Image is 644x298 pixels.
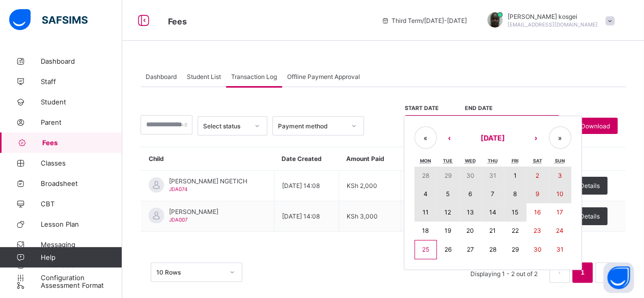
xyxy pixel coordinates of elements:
[437,240,459,259] button: 26 August 2025
[549,167,571,185] button: 3 August 2025
[548,147,626,171] th: Actions
[41,220,122,228] span: Lesson Plan
[482,240,504,259] button: 28 August 2025
[555,158,565,164] abbr: Sunday
[504,203,526,222] button: 15 August 2025
[463,262,545,283] li: Displaying 1 - 2 out of 2
[437,203,459,222] button: 12 August 2025
[603,262,634,293] button: Open asap
[274,201,339,232] td: [DATE] 14:08
[549,262,570,283] button: prev page
[9,9,88,31] img: safsims
[581,122,610,130] span: Download
[187,73,221,80] span: Student List
[231,73,277,80] span: Transaction Log
[465,105,525,112] span: End date
[41,77,122,86] span: Staff
[489,208,496,216] abbr: 14 August 2025
[536,190,539,198] abbr: 9 August 2025
[556,246,564,253] abbr: 31 August 2025
[169,177,247,185] span: [PERSON_NAME] NGETICH
[423,208,429,216] abbr: 11 August 2025
[482,185,504,203] button: 7 August 2025
[339,147,401,171] th: Amount Paid
[504,240,526,259] button: 29 August 2025
[414,222,437,240] button: 18 August 2025
[508,13,598,20] span: [PERSON_NAME] kosgei
[41,274,122,282] span: Configuration
[482,203,504,222] button: 14 August 2025
[572,262,593,283] li: 1
[564,212,600,220] span: View Details
[41,118,122,126] span: Parent
[488,158,498,164] abbr: Thursday
[444,208,451,216] abbr: 12 August 2025
[489,246,496,253] abbr: 28 August 2025
[41,57,122,65] span: Dashboard
[405,105,465,112] span: Start date
[444,227,451,234] abbr: 19 August 2025
[169,216,188,223] span: JDA007
[481,133,505,142] span: [DATE]
[437,185,459,203] button: 5 August 2025
[504,167,526,185] button: 1 August 2025
[347,182,377,189] span: KSh 2,000
[42,139,122,147] span: Fees
[534,227,541,234] abbr: 23 August 2025
[513,190,517,198] abbr: 8 August 2025
[467,246,474,253] abbr: 27 August 2025
[420,158,431,164] abbr: Monday
[577,266,587,279] a: 1
[169,208,218,215] span: [PERSON_NAME]
[459,222,482,240] button: 20 August 2025
[459,167,482,185] button: 30 July 2025
[558,172,562,179] abbr: 3 August 2025
[41,253,122,261] span: Help
[526,203,549,222] button: 16 August 2025
[156,268,223,276] div: 10 Rows
[203,122,248,130] div: Select status
[564,182,600,189] span: View Details
[278,122,345,130] div: Payment method
[146,73,177,80] span: Dashboard
[274,147,339,171] th: Date Created
[504,185,526,203] button: 8 August 2025
[414,126,437,149] button: «
[41,200,122,208] span: CBT
[549,185,571,203] button: 10 August 2025
[41,159,122,167] span: Classes
[556,208,563,216] abbr: 17 August 2025
[482,167,504,185] button: 31 July 2025
[491,190,494,198] abbr: 7 August 2025
[41,240,122,249] span: Messaging
[444,172,452,179] abbr: 29 July 2025
[526,167,549,185] button: 2 August 2025
[424,190,428,198] abbr: 4 August 2025
[533,158,542,164] abbr: Saturday
[401,201,478,232] td: CASH
[556,190,564,198] abbr: 10 August 2025
[512,227,519,234] abbr: 22 August 2025
[401,171,478,201] td: CASH
[462,126,523,149] button: [DATE]
[414,240,437,259] button: 25 August 2025
[595,262,615,283] button: next page
[422,227,429,234] abbr: 18 August 2025
[422,172,429,179] abbr: 28 July 2025
[444,246,452,253] abbr: 26 August 2025
[141,147,274,171] th: Child
[477,12,620,29] div: antoinettekosgei
[437,167,459,185] button: 29 July 2025
[41,179,122,187] span: Broadsheet
[459,185,482,203] button: 6 August 2025
[169,186,187,192] span: JDA074
[595,262,615,283] li: 下一页
[466,227,474,234] abbr: 20 August 2025
[549,126,571,149] button: »
[422,246,429,253] abbr: 25 August 2025
[504,222,526,240] button: 22 August 2025
[556,227,564,234] abbr: 24 August 2025
[41,98,122,106] span: Student
[514,172,517,179] abbr: 1 August 2025
[347,212,378,220] span: KSh 3,000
